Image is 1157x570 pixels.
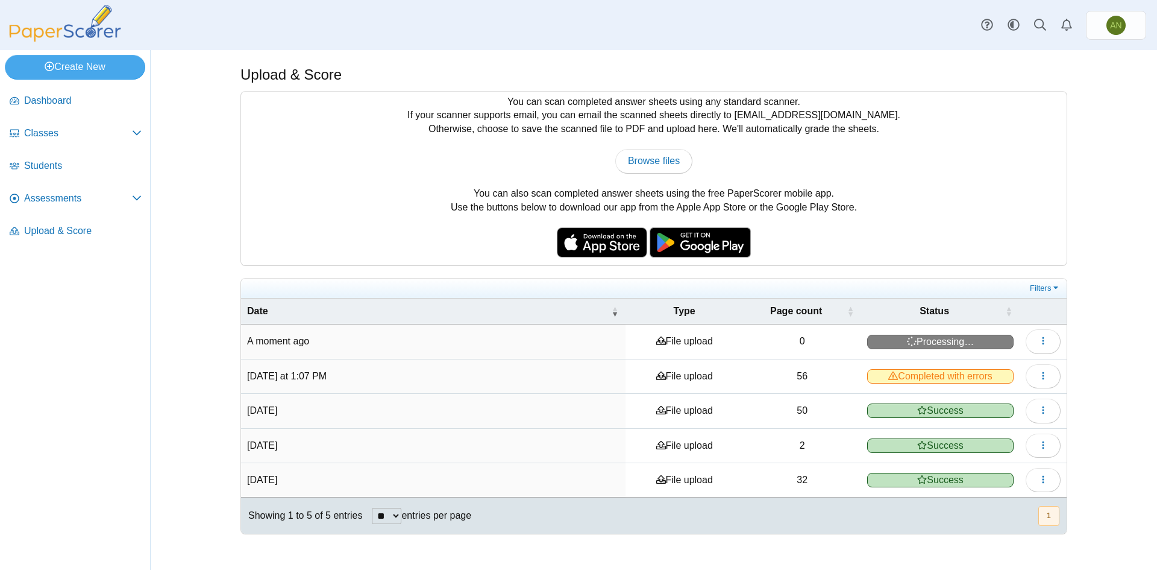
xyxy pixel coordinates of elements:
[5,217,146,246] a: Upload & Score
[5,87,146,116] a: Dashboard
[615,149,692,173] a: Browse files
[247,440,277,451] time: Aug 20, 2025 at 6:17 PM
[241,498,362,534] div: Showing 1 to 5 of 5 entries
[770,306,822,316] span: Page count
[743,394,861,428] td: 50
[867,404,1014,418] span: Success
[867,369,1014,384] span: Completed with errors
[1037,506,1059,526] nav: pagination
[24,94,142,107] span: Dashboard
[1053,12,1080,39] a: Alerts
[5,33,125,43] a: PaperScorer
[5,119,146,148] a: Classes
[1005,299,1012,324] span: Status : Activate to sort
[628,156,680,166] span: Browse files
[247,475,277,485] time: Aug 19, 2025 at 1:52 PM
[626,463,743,498] td: File upload
[743,429,861,463] td: 2
[867,335,1014,349] span: Processing…
[867,473,1014,487] span: Success
[1106,16,1126,35] span: Abby Nance
[626,359,743,394] td: File upload
[1027,282,1064,294] a: Filters
[626,394,743,428] td: File upload
[247,405,277,416] time: Sep 7, 2025 at 11:39 AM
[5,152,146,181] a: Students
[24,127,132,140] span: Classes
[1038,506,1059,526] button: 1
[557,227,647,258] img: apple-store-badge.svg
[24,224,142,238] span: Upload & Score
[743,359,861,394] td: 56
[241,92,1067,265] div: You can scan completed answer sheets using any standard scanner. If your scanner supports email, ...
[674,306,695,316] span: Type
[247,371,327,381] time: Sep 11, 2025 at 1:07 PM
[5,5,125,42] img: PaperScorer
[611,299,618,324] span: Date : Activate to remove sorting
[743,463,861,498] td: 32
[240,65,342,85] h1: Upload & Score
[1086,11,1146,40] a: Abby Nance
[247,336,309,346] time: Sep 16, 2025 at 5:40 PM
[5,55,145,79] a: Create New
[24,192,132,205] span: Assessments
[650,227,751,258] img: google-play-badge.png
[626,325,743,359] td: File upload
[626,429,743,463] td: File upload
[24,159,142,173] span: Students
[247,306,268,316] span: Date
[847,299,854,324] span: Page count : Activate to sort
[1110,21,1121,30] span: Abby Nance
[920,306,949,316] span: Status
[743,325,861,359] td: 0
[5,185,146,214] a: Assessments
[401,510,471,521] label: entries per page
[867,439,1014,453] span: Success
